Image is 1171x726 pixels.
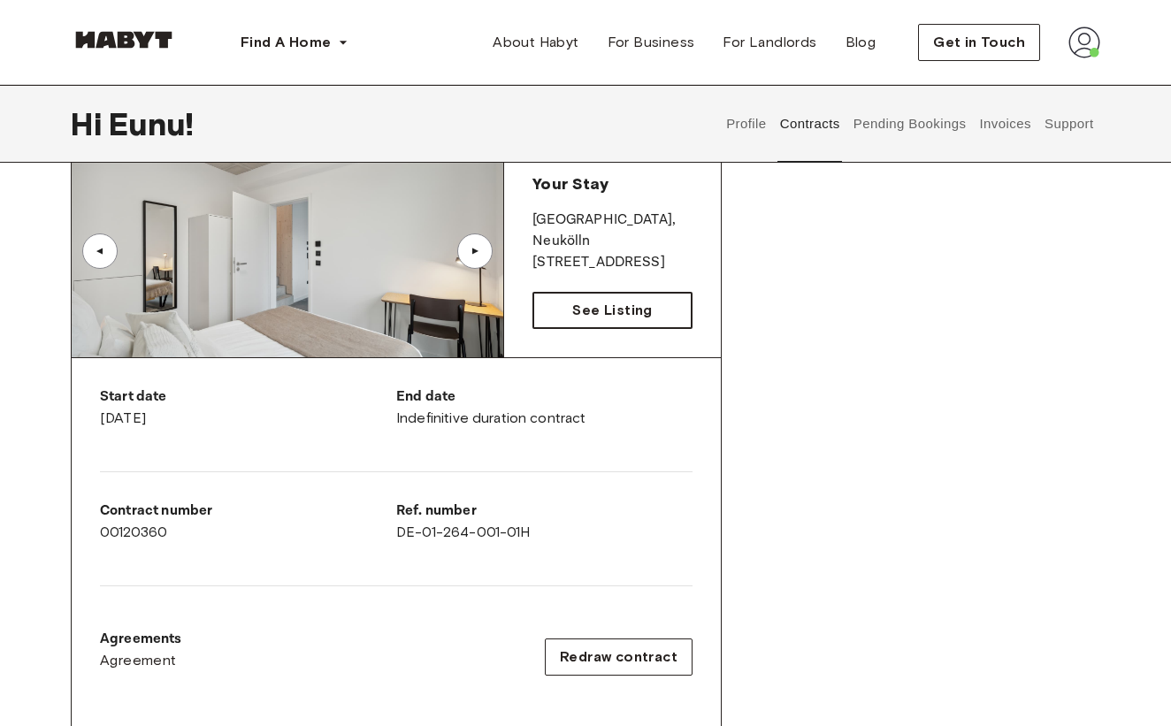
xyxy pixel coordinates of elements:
button: Support [1042,85,1096,163]
button: Redraw contract [545,638,693,676]
a: For Business [593,25,709,60]
p: Contract number [100,501,396,522]
button: Find A Home [226,25,363,60]
span: See Listing [572,300,652,321]
a: See Listing [532,292,693,329]
div: Indefinitive duration contract [396,386,693,429]
span: About Habyt [493,32,578,53]
a: About Habyt [478,25,593,60]
button: Get in Touch [918,24,1040,61]
div: 00120360 [100,501,396,543]
div: DE-01-264-001-01H [396,501,693,543]
p: [STREET_ADDRESS] [532,252,693,273]
span: Redraw contract [560,646,677,668]
div: ▲ [91,246,109,256]
span: Hi [71,105,109,142]
p: Start date [100,386,396,408]
button: Profile [724,85,769,163]
div: user profile tabs [720,85,1100,163]
span: Find A Home [241,32,331,53]
button: Invoices [977,85,1033,163]
span: For Business [608,32,695,53]
a: Agreement [100,650,182,671]
p: Agreements [100,629,182,650]
div: ▲ [466,246,484,256]
img: Habyt [71,31,177,49]
span: Blog [846,32,876,53]
p: End date [396,386,693,408]
span: Eunu ! [109,105,194,142]
span: For Landlords [723,32,816,53]
p: Ref. number [396,501,693,522]
button: Pending Bookings [851,85,968,163]
span: Get in Touch [933,32,1025,53]
a: For Landlords [708,25,830,60]
p: [GEOGRAPHIC_DATA] , Neukölln [532,210,693,252]
a: Blog [831,25,891,60]
span: Your Stay [532,174,608,194]
button: Contracts [777,85,842,163]
div: [DATE] [100,386,396,429]
img: Image of the room [72,145,503,357]
img: avatar [1068,27,1100,58]
span: Agreement [100,650,177,671]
